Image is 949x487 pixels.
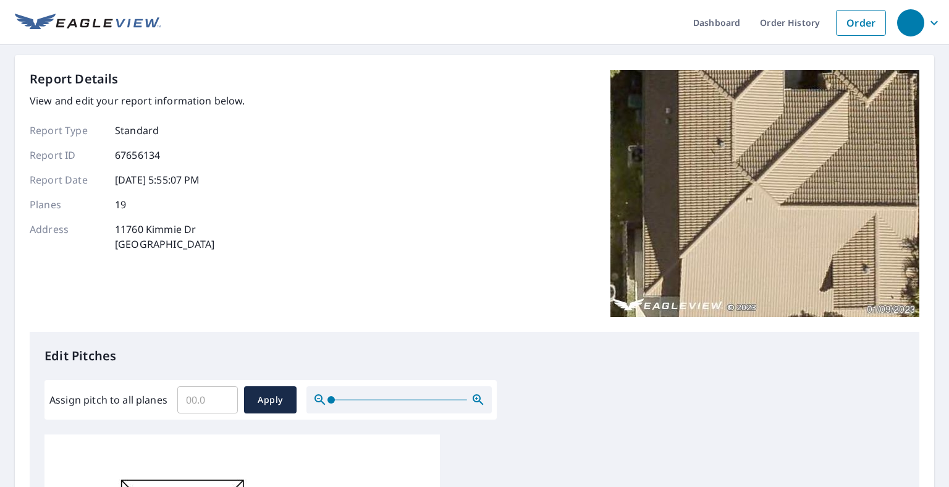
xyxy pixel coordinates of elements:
label: Assign pitch to all planes [49,392,167,407]
p: Standard [115,123,159,138]
p: Report ID [30,148,104,163]
p: Planes [30,197,104,212]
span: Apply [254,392,287,408]
a: Order [836,10,886,36]
p: Report Details [30,70,119,88]
p: View and edit your report information below. [30,93,245,108]
p: Edit Pitches [44,347,905,365]
p: [DATE] 5:55:07 PM [115,172,200,187]
input: 00.0 [177,383,238,417]
p: Report Date [30,172,104,187]
p: 19 [115,197,126,212]
img: Top image [610,70,919,317]
p: Report Type [30,123,104,138]
button: Apply [244,386,297,413]
p: Address [30,222,104,252]
img: EV Logo [15,14,161,32]
p: 11760 Kimmie Dr [GEOGRAPHIC_DATA] [115,222,215,252]
p: 67656134 [115,148,160,163]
